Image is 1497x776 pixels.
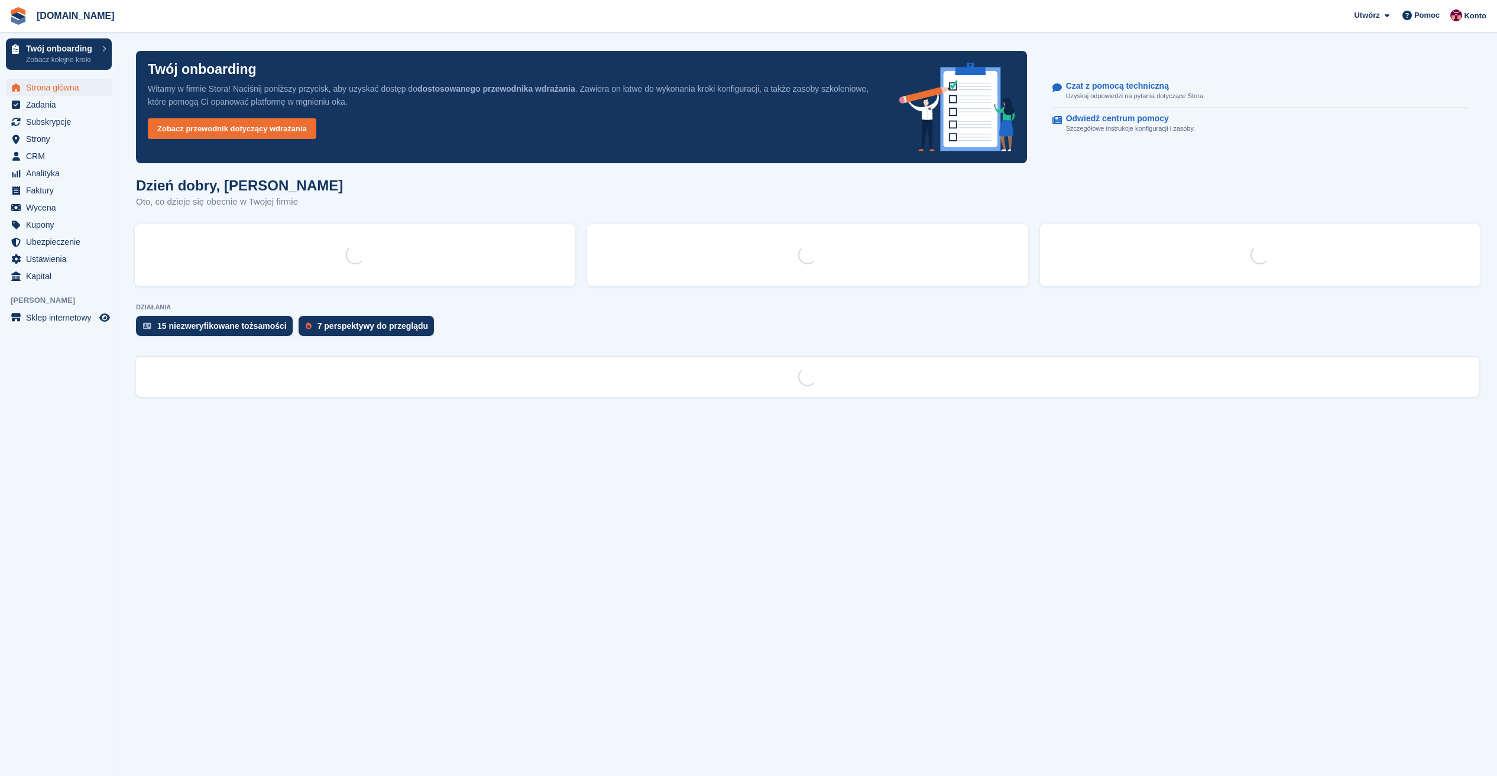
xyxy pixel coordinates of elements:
a: menu [6,79,112,96]
a: menu [6,148,112,164]
a: Zobacz przewodnik dotyczący wdrażania [148,118,316,139]
span: Utwórz [1354,9,1379,21]
span: [PERSON_NAME] [11,295,118,306]
span: Analityka [26,165,97,182]
strong: dostosowanego przewodnika wdrażania [417,84,575,93]
span: Kapitał [26,268,97,284]
a: menu [6,251,112,267]
a: menu [6,96,112,113]
a: menu [6,131,112,147]
span: Ustawienia [26,251,97,267]
a: Czat z pomocą techniczną Uzyskaj odpowiedzi na pytania dotyczące Stora. [1052,75,1468,108]
span: Ubezpieczenie [26,234,97,250]
span: Strona główna [26,79,97,96]
h1: Dzień dobry, [PERSON_NAME] [136,177,343,193]
span: Sklep internetowy [26,309,97,326]
a: menu [6,114,112,130]
a: menu [6,309,112,326]
p: Odwiedź centrum pomocy [1066,114,1186,124]
span: Wycena [26,199,97,216]
span: Zadania [26,96,97,113]
a: Podgląd sklepu [98,311,112,325]
a: menu [6,234,112,250]
p: Uzyskaj odpowiedzi na pytania dotyczące Stora. [1066,91,1205,101]
a: menu [6,268,112,284]
p: Czat z pomocą techniczną [1066,81,1195,91]
span: CRM [26,148,97,164]
img: verify_identity-adf6edd0f0f0b5bbfe63781bf79b02c33cf7c696d77639b501bdc392416b5a36.svg [143,322,151,329]
span: Faktury [26,182,97,199]
span: Subskrypcje [26,114,97,130]
a: menu [6,182,112,199]
img: onboarding-info-6c161a55d2c0e0a8cae90662b2fe09162a5109e8cc188191df67fb4f79e88e88.svg [899,63,1015,151]
div: 7 perspektywy do przeglądu [317,321,429,331]
a: 15 niezweryfikowane tożsamości [136,316,299,342]
p: Oto, co dzieje się obecnie w Twojej firmie [136,195,343,209]
p: Twój onboarding [26,44,96,53]
img: stora-icon-8386f47178a22dfd0bd8f6a31ec36ba5ce8667c1dd55bd0f319d3a0aa187defe.svg [9,7,27,25]
p: Szczegółowe instrukcje konfiguracji i zasoby. [1066,124,1195,134]
p: Witamy w firmie Stora! Naciśnij poniższy przycisk, aby uzyskać dostęp do . Zawiera on łatwe do wy... [148,82,880,108]
span: Strony [26,131,97,147]
span: Konto [1464,10,1486,22]
p: Twój onboarding [148,63,257,76]
p: Zobacz kolejne kroki [26,54,96,65]
p: DZIAŁANIA [136,303,1479,311]
a: menu [6,216,112,233]
span: Kupony [26,216,97,233]
span: Pomoc [1414,9,1440,21]
a: 7 perspektywy do przeglądu [299,316,440,342]
a: menu [6,199,112,216]
a: Twój onboarding Zobacz kolejne kroki [6,38,112,70]
a: [DOMAIN_NAME] [32,6,119,25]
img: prospect-51fa495bee0391a8d652442698ab0144808aea92771e9ea1ae160a38d050c398.svg [306,322,312,329]
a: Odwiedź centrum pomocy Szczegółowe instrukcje konfiguracji i zasoby. [1052,108,1468,140]
div: 15 niezweryfikowane tożsamości [157,321,287,331]
a: menu [6,165,112,182]
img: Mateusz Kacwin [1450,9,1462,21]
